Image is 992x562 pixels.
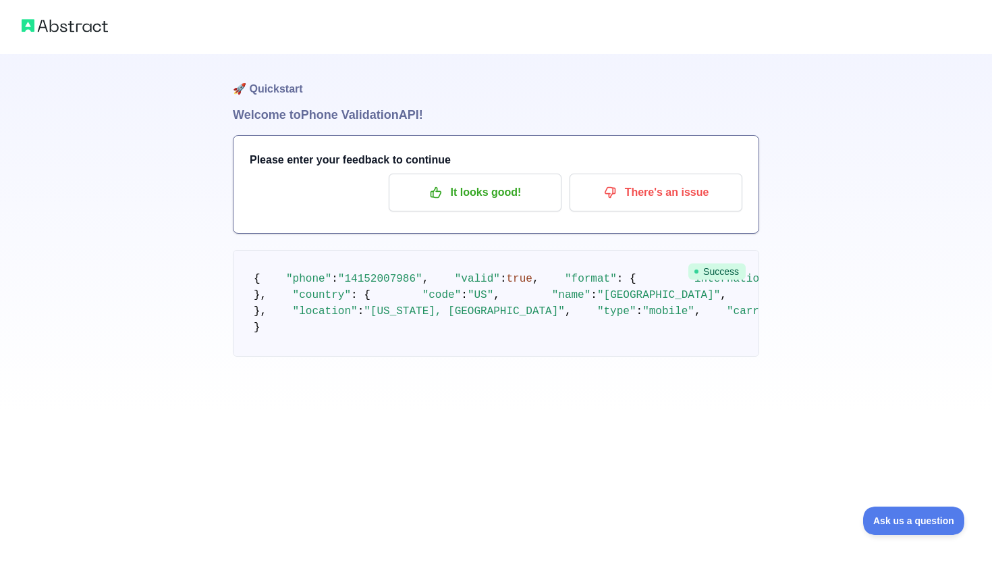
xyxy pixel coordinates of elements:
span: Success [688,263,746,280]
button: It looks good! [389,174,561,211]
span: : [500,273,507,285]
span: "name" [552,289,591,301]
span: , [565,305,572,317]
h3: Please enter your feedback to continue [250,152,742,168]
button: There's an issue [570,174,742,211]
span: : [590,289,597,301]
span: "type" [597,305,636,317]
span: , [694,305,701,317]
span: "mobile" [642,305,694,317]
span: "valid" [455,273,500,285]
span: "phone" [286,273,331,285]
h1: 🚀 Quickstart [233,54,759,105]
p: It looks good! [399,181,551,204]
span: : [461,289,468,301]
span: "code" [422,289,462,301]
span: , [422,273,429,285]
span: : [331,273,338,285]
span: "14152007986" [338,273,422,285]
span: "[US_STATE], [GEOGRAPHIC_DATA]" [364,305,565,317]
span: "[GEOGRAPHIC_DATA]" [597,289,720,301]
span: "location" [293,305,358,317]
span: "international" [688,273,785,285]
h1: Welcome to Phone Validation API! [233,105,759,124]
span: true [507,273,532,285]
span: { [254,273,260,285]
span: : { [351,289,370,301]
span: : [636,305,643,317]
span: , [532,273,539,285]
span: "country" [293,289,351,301]
span: "US" [468,289,493,301]
span: , [720,289,727,301]
span: , [493,289,500,301]
img: Abstract logo [22,16,108,35]
span: "format" [565,273,617,285]
span: : [358,305,364,317]
p: There's an issue [580,181,732,204]
span: "carrier" [727,305,785,317]
iframe: Toggle Customer Support [863,507,965,535]
span: : { [617,273,636,285]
